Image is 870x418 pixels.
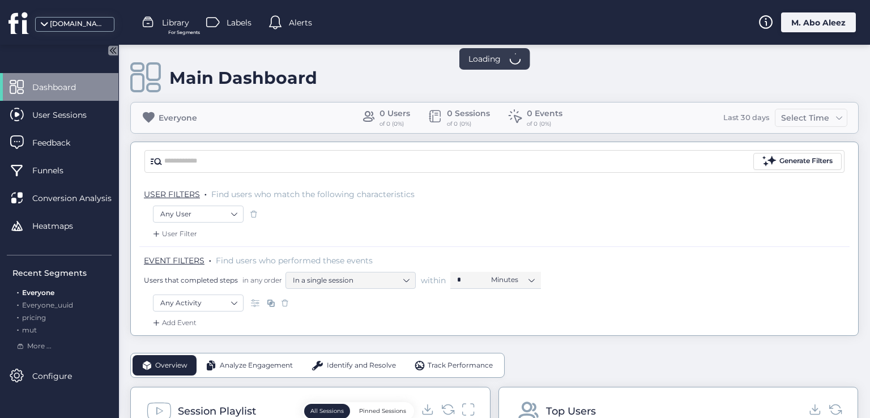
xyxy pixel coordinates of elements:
span: Find users who match the following characteristics [211,189,415,199]
button: Generate Filters [753,153,842,170]
span: EVENT FILTERS [144,255,204,266]
span: USER FILTERS [144,189,200,199]
span: User Sessions [32,109,104,121]
span: Identify and Resolve [327,360,396,371]
span: . [204,187,207,198]
span: Everyone_uuid [22,301,73,309]
span: Users that completed steps [144,275,238,285]
span: Overview [155,360,187,371]
div: [DOMAIN_NAME] [50,19,106,29]
nz-select-item: Minutes [491,271,534,288]
span: Configure [32,370,89,382]
span: within [421,275,446,286]
span: More ... [27,341,52,352]
span: For Segments [168,29,200,36]
div: Add Event [151,317,197,329]
span: Alerts [289,16,312,29]
div: Main Dashboard [169,67,317,88]
span: . [209,253,211,265]
span: Dashboard [32,81,93,93]
span: . [17,286,19,297]
span: Funnels [32,164,80,177]
span: Labels [227,16,251,29]
div: Generate Filters [779,156,833,167]
span: Feedback [32,137,87,149]
span: Track Performance [428,360,493,371]
nz-select-item: Any Activity [160,295,236,312]
span: in any order [240,275,282,285]
span: . [17,311,19,322]
span: . [17,298,19,309]
div: Recent Segments [12,267,112,279]
nz-select-item: Any User [160,206,236,223]
span: Find users who performed these events [216,255,373,266]
span: pricing [22,313,46,322]
span: Library [162,16,189,29]
span: mut [22,326,37,334]
span: Analyze Engagement [220,360,293,371]
div: User Filter [151,228,197,240]
span: . [17,323,19,334]
span: Heatmaps [32,220,90,232]
span: Conversion Analysis [32,192,129,204]
span: Everyone [22,288,54,297]
div: M. Abo Aleez [781,12,856,32]
nz-select-item: In a single session [293,272,408,289]
span: Loading [468,53,501,65]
